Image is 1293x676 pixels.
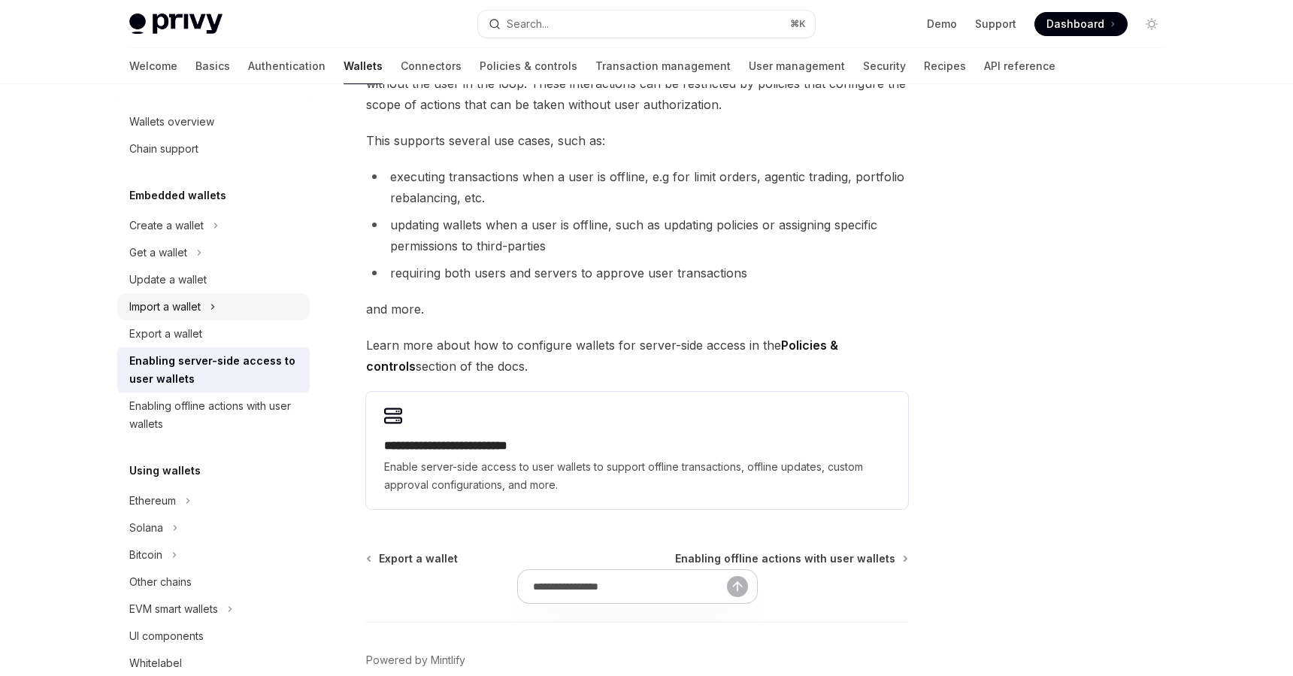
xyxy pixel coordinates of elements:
[129,546,162,564] div: Bitcoin
[117,135,310,162] a: Chain support
[129,627,204,645] div: UI components
[129,186,226,205] h5: Embedded wallets
[248,48,326,84] a: Authentication
[117,347,310,393] a: Enabling server-side access to user wallets
[129,140,198,158] div: Chain support
[675,551,907,566] a: Enabling offline actions with user wallets
[384,458,890,494] span: Enable server-side access to user wallets to support offline transactions, offline updates, custo...
[129,217,204,235] div: Create a wallet
[129,600,218,618] div: EVM smart wallets
[924,48,966,84] a: Recipes
[129,492,176,510] div: Ethereum
[344,48,383,84] a: Wallets
[129,113,214,131] div: Wallets overview
[984,48,1055,84] a: API reference
[117,108,310,135] a: Wallets overview
[117,568,310,596] a: Other chains
[117,320,310,347] a: Export a wallet
[366,130,908,151] span: This supports several use cases, such as:
[117,266,310,293] a: Update a wallet
[129,271,207,289] div: Update a wallet
[129,397,301,433] div: Enabling offline actions with user wallets
[129,573,192,591] div: Other chains
[129,48,177,84] a: Welcome
[117,393,310,438] a: Enabling offline actions with user wallets
[379,551,458,566] span: Export a wallet
[727,576,748,597] button: Send message
[366,214,908,256] li: updating wallets when a user is offline, such as updating policies or assigning specific permissi...
[1140,12,1164,36] button: Toggle dark mode
[790,18,806,30] span: ⌘ K
[675,551,895,566] span: Enabling offline actions with user wallets
[401,48,462,84] a: Connectors
[129,654,182,672] div: Whitelabel
[129,244,187,262] div: Get a wallet
[195,48,230,84] a: Basics
[749,48,845,84] a: User management
[863,48,906,84] a: Security
[129,462,201,480] h5: Using wallets
[129,352,301,388] div: Enabling server-side access to user wallets
[366,262,908,283] li: requiring both users and servers to approve user transactions
[129,519,163,537] div: Solana
[129,325,202,343] div: Export a wallet
[117,623,310,650] a: UI components
[478,11,815,38] button: Search...⌘K
[366,166,908,208] li: executing transactions when a user is offline, e.g for limit orders, agentic trading, portfolio r...
[507,15,549,33] div: Search...
[1046,17,1104,32] span: Dashboard
[366,299,908,320] span: and more.
[366,335,908,377] span: Learn more about how to configure wallets for server-side access in the section of the docs.
[927,17,957,32] a: Demo
[595,48,731,84] a: Transaction management
[366,653,465,668] a: Powered by Mintlify
[975,17,1016,32] a: Support
[129,298,201,316] div: Import a wallet
[1034,12,1128,36] a: Dashboard
[480,48,577,84] a: Policies & controls
[129,14,223,35] img: light logo
[368,551,458,566] a: Export a wallet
